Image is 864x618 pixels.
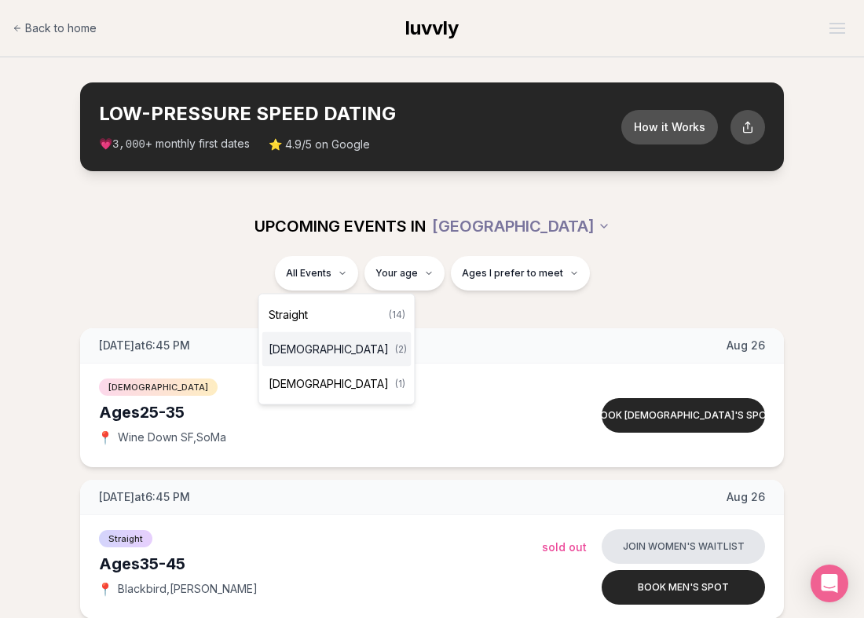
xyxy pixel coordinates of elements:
[389,309,405,321] span: ( 14 )
[269,307,308,323] span: Straight
[395,378,405,390] span: ( 1 )
[269,342,389,357] span: [DEMOGRAPHIC_DATA]
[269,376,389,392] span: [DEMOGRAPHIC_DATA]
[395,343,407,356] span: ( 2 )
